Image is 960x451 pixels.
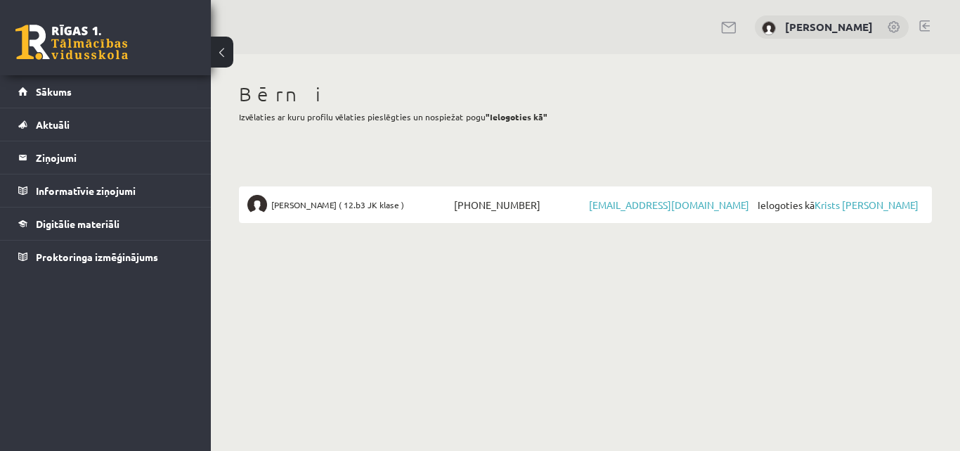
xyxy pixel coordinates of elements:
a: Ziņojumi [18,141,193,174]
img: Krists Andrejs Zeile [247,195,267,215]
a: [EMAIL_ADDRESS][DOMAIN_NAME] [589,198,749,211]
a: Rīgas 1. Tālmācības vidusskola [15,25,128,60]
a: Informatīvie ziņojumi [18,174,193,207]
span: Aktuāli [36,118,70,131]
legend: Informatīvie ziņojumi [36,174,193,207]
a: Krists [PERSON_NAME] [815,198,919,211]
a: Proktoringa izmēģinājums [18,241,193,273]
span: Proktoringa izmēģinājums [36,250,158,263]
legend: Ziņojumi [36,141,193,174]
span: [PHONE_NUMBER] [450,195,585,215]
span: Ielogoties kā [754,195,923,215]
img: Anda Zeile [762,21,776,35]
a: Sākums [18,75,193,108]
a: Aktuāli [18,108,193,141]
a: [PERSON_NAME] [785,20,873,34]
p: Izvēlaties ar kuru profilu vēlaties pieslēgties un nospiežat pogu [239,110,932,123]
b: "Ielogoties kā" [486,111,547,122]
h1: Bērni [239,82,932,106]
span: Digitālie materiāli [36,217,119,230]
span: [PERSON_NAME] ( 12.b3 JK klase ) [271,195,404,215]
span: Sākums [36,85,72,98]
a: Digitālie materiāli [18,208,193,240]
